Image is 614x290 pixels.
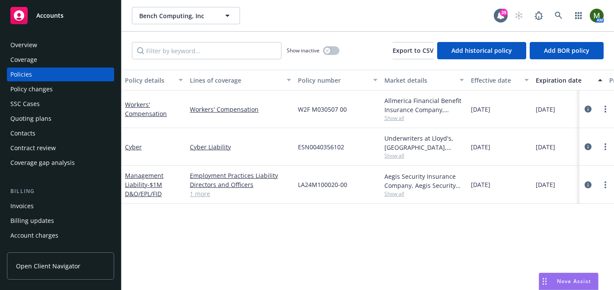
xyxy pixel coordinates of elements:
[125,100,167,118] a: Workers' Compensation
[530,42,604,59] button: Add BOR policy
[190,105,291,114] a: Workers' Compensation
[384,172,464,190] div: Aegis Security Insurance Company, Aegis Security Insurance Company, RT Specialty Insurance Servic...
[7,187,114,196] div: Billing
[500,9,508,16] div: 39
[10,53,37,67] div: Coverage
[190,180,291,189] a: Directors and Officers
[298,142,344,151] span: ESN0040356102
[583,180,593,190] a: circleInformation
[139,11,214,20] span: Bench Computing, Inc
[132,7,240,24] button: Bench Computing, Inc
[7,112,114,126] a: Quoting plans
[16,261,80,271] span: Open Client Navigator
[190,189,291,198] a: 1 more
[536,142,555,151] span: [DATE]
[510,7,528,24] a: Start snowing
[7,97,114,111] a: SSC Cases
[530,7,547,24] a: Report a Bug
[7,126,114,140] a: Contacts
[583,142,593,152] a: circleInformation
[294,70,381,90] button: Policy number
[600,180,611,190] a: more
[393,42,434,59] button: Export to CSV
[190,142,291,151] a: Cyber Liability
[471,105,490,114] span: [DATE]
[132,42,281,59] input: Filter by keyword...
[600,104,611,114] a: more
[393,46,434,55] span: Export to CSV
[536,105,555,114] span: [DATE]
[384,190,464,197] span: Show all
[7,229,114,242] a: Account charges
[36,12,64,19] span: Accounts
[10,38,37,52] div: Overview
[298,76,368,85] div: Policy number
[10,199,34,213] div: Invoices
[7,3,114,28] a: Accounts
[471,142,490,151] span: [DATE]
[539,273,598,290] button: Nova Assist
[384,96,464,114] div: Allmerica Financial Benefit Insurance Company, Hanover Insurance Group
[10,214,54,228] div: Billing updates
[190,171,291,180] a: Employment Practices Liability
[122,70,186,90] button: Policy details
[7,38,114,52] a: Overview
[7,156,114,170] a: Coverage gap analysis
[7,214,114,228] a: Billing updates
[536,180,555,189] span: [DATE]
[125,171,163,198] a: Management Liability
[536,76,593,85] div: Expiration date
[7,199,114,213] a: Invoices
[471,76,519,85] div: Effective date
[125,76,173,85] div: Policy details
[10,97,40,111] div: SSC Cases
[600,142,611,152] a: more
[539,273,550,290] div: Drag to move
[544,46,589,55] span: Add BOR policy
[190,76,281,85] div: Lines of coverage
[7,53,114,67] a: Coverage
[550,7,567,24] a: Search
[532,70,606,90] button: Expiration date
[384,134,464,152] div: Underwriters at Lloyd's, [GEOGRAPHIC_DATA], [PERSON_NAME] of London, CFC Underwriting, CRC Group
[7,243,114,257] a: Installment plans
[471,180,490,189] span: [DATE]
[287,47,320,54] span: Show inactive
[437,42,526,59] button: Add historical policy
[10,243,61,257] div: Installment plans
[298,180,347,189] span: LA24M100020-00
[10,126,35,140] div: Contacts
[590,9,604,23] img: photo
[384,76,454,85] div: Market details
[451,46,512,55] span: Add historical policy
[583,104,593,114] a: circleInformation
[10,82,53,96] div: Policy changes
[7,68,114,81] a: Policies
[384,114,464,122] span: Show all
[570,7,587,24] a: Switch app
[467,70,532,90] button: Effective date
[10,141,56,155] div: Contract review
[381,70,467,90] button: Market details
[557,277,591,285] span: Nova Assist
[384,152,464,159] span: Show all
[10,156,75,170] div: Coverage gap analysis
[10,112,51,126] div: Quoting plans
[10,68,32,81] div: Policies
[298,105,347,114] span: W2F M030507 00
[125,143,142,151] a: Cyber
[7,141,114,155] a: Contract review
[10,229,58,242] div: Account charges
[186,70,294,90] button: Lines of coverage
[7,82,114,96] a: Policy changes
